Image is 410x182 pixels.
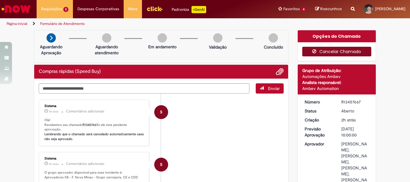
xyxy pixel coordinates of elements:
a: Página inicial [7,21,27,26]
div: R13457667 [341,99,369,105]
p: Aguardando Aprovação [37,44,66,56]
p: Concluído [264,44,283,50]
span: Requisições [41,6,62,12]
span: 4 [301,7,306,12]
p: Aguardando atendimento [92,44,121,56]
div: Padroniza [172,6,206,13]
img: img-circle-grey.png [213,33,222,43]
div: Sistema [44,104,144,108]
a: Formulário de Atendimento [40,21,85,26]
dt: Status [300,108,337,114]
time: 28/08/2025 12:48:39 [49,110,59,113]
img: arrow-next.png [47,33,56,43]
p: Olá! Recebemos seu chamado e ele esta pendente aprovação. [44,118,144,142]
dt: Número [300,99,337,105]
div: [DATE] 10:00:00 [341,126,369,138]
span: 2h atrás [49,162,59,166]
p: O grupo aprovador disponível para esse incidente é: Aprovadores SB - F. Nova Minas - Grupo cervej... [44,170,144,180]
span: More [128,6,137,12]
span: Rascunhos [320,6,342,12]
ul: Trilhas de página [5,18,269,29]
img: img-circle-grey.png [158,33,167,43]
time: 28/08/2025 12:48:35 [49,162,59,166]
div: Opções do Chamado [298,30,376,42]
button: Cancelar Chamado [302,47,372,56]
small: Comentários adicionais [66,109,104,114]
button: Enviar [256,83,284,94]
small: Comentários adicionais [66,161,104,166]
img: ServiceNow [1,3,32,15]
span: 2h atrás [49,110,59,113]
div: 28/08/2025 12:48:27 [341,117,369,123]
button: Adicionar anexos [276,68,284,76]
div: Ambev Automation [302,85,372,91]
b: Lembrando que o chamado será cancelado automaticamente caso não seja aprovado. [44,132,145,141]
b: R13457667 [83,123,98,127]
span: 2h atrás [341,117,356,123]
p: Validação [209,44,227,50]
span: S [160,105,162,119]
h2: Compras rápidas (Speed Buy) Histórico de tíquete [39,69,101,74]
div: Sistema [44,157,144,160]
dt: Criação [300,117,337,123]
textarea: Digite sua mensagem aqui... [39,83,249,94]
dt: Previsão Aprovação [300,126,337,138]
a: Rascunhos [315,6,342,12]
div: System [154,105,168,119]
dt: Aprovador [300,141,337,147]
span: Enviar [268,86,280,91]
p: +GenAi [191,6,206,13]
p: Em andamento [148,44,176,50]
img: click_logo_yellow_360x200.png [146,4,163,13]
span: Despesas Corporativas [77,6,119,12]
span: 2 [63,7,68,12]
div: System [154,158,168,172]
img: img-circle-grey.png [102,33,111,43]
span: Favoritos [283,6,300,12]
span: [PERSON_NAME] [375,6,405,11]
img: img-circle-grey.png [269,33,278,43]
time: 28/08/2025 12:48:27 [341,117,356,123]
div: Analista responsável: [302,79,372,85]
span: S [160,157,162,172]
div: Automações Ambev [302,73,372,79]
div: Aberto [341,108,369,114]
div: Grupo de Atribuição: [302,67,372,73]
